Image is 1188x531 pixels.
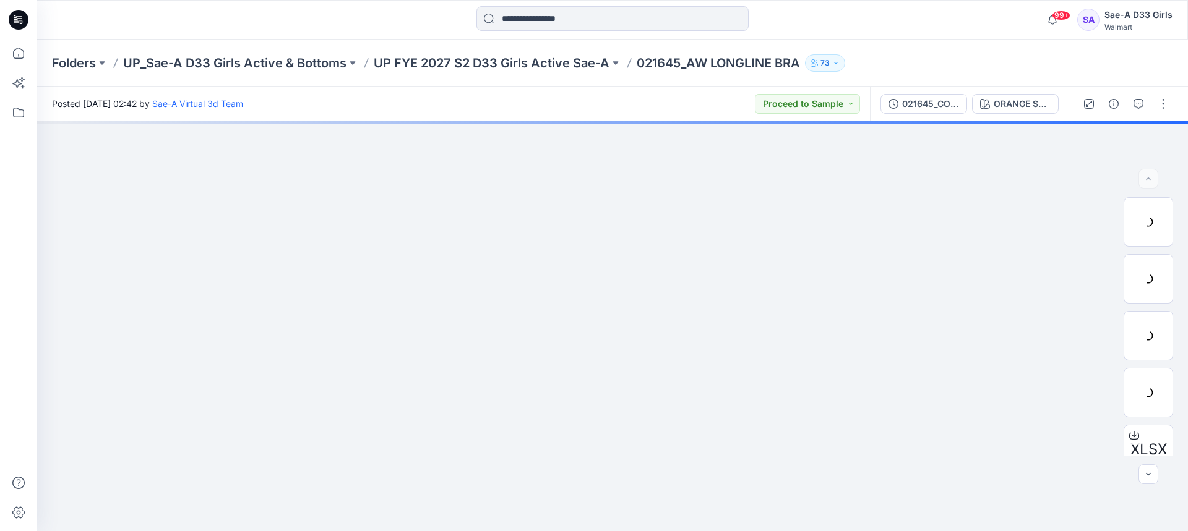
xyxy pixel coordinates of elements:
[972,94,1059,114] button: ORANGE SUNSHINE
[123,54,346,72] a: UP_Sae-A D33 Girls Active & Bottoms
[152,98,243,109] a: Sae-A Virtual 3d Team
[994,97,1051,111] div: ORANGE SUNSHINE
[374,54,609,72] a: UP FYE 2027 S2 D33 Girls Active Sae-A
[52,54,96,72] a: Folders
[1104,94,1124,114] button: Details
[820,56,830,70] p: 73
[805,54,845,72] button: 73
[880,94,967,114] button: 021645_COLORS
[1077,9,1100,31] div: SA
[52,97,243,110] span: Posted [DATE] 02:42 by
[1104,7,1173,22] div: Sae-A D33 Girls
[1130,438,1167,461] span: XLSX
[637,54,800,72] p: 021645_AW LONGLINE BRA
[902,97,959,111] div: 021645_COLORS
[1104,22,1173,32] div: Walmart
[1052,11,1070,20] span: 99+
